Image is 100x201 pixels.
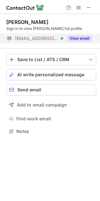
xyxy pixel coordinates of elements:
[17,72,84,77] span: AI write personalized message
[6,69,96,80] button: AI write personalized message
[16,116,94,122] span: Find work email
[6,84,96,95] button: Send email
[6,127,96,136] button: Notes
[16,129,94,134] span: Notes
[6,114,96,123] button: Find work email
[15,36,58,41] span: [EMAIL_ADDRESS][DOMAIN_NAME]
[6,54,96,65] button: save-profile-one-click
[67,35,92,42] button: Reveal Button
[6,4,44,11] img: ContactOut v5.3.10
[6,26,96,32] div: Sign in to view [PERSON_NAME] full profile
[6,19,48,25] div: [PERSON_NAME]
[17,102,67,107] span: Add to email campaign
[6,99,96,111] button: Add to email campaign
[17,57,85,62] div: Save to List / ATS / CRM
[17,87,41,92] span: Send email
